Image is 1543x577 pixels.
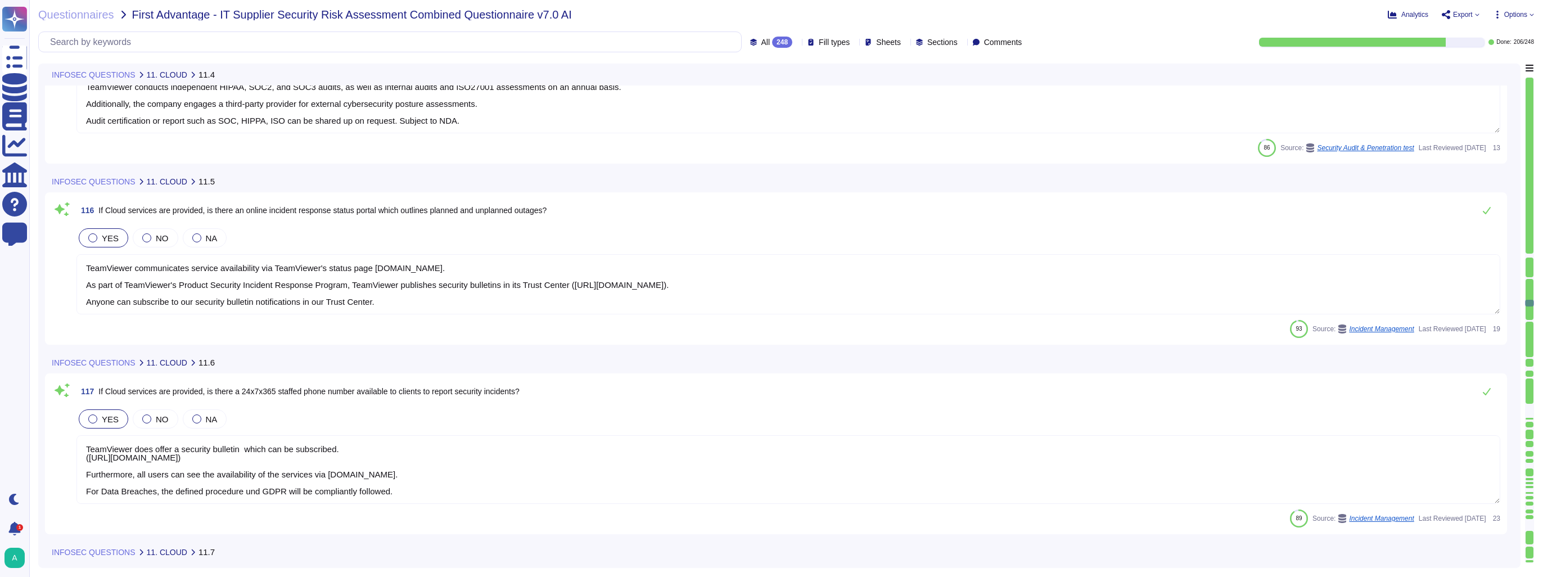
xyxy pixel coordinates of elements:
[1491,145,1500,151] span: 13
[761,38,770,46] span: All
[52,548,136,556] span: INFOSEC QUESTIONS
[1349,515,1414,522] span: Incident Management
[98,206,547,215] span: If Cloud services are provided, is there an online incident response status portal which outlines...
[147,359,187,367] span: 11. CLOUD
[52,71,136,79] span: INFOSEC QUESTIONS
[1296,515,1302,521] span: 89
[1419,326,1486,332] span: Last Reviewed [DATE]
[76,254,1500,314] textarea: TeamViewer communicates service availability via TeamViewer's status page [DOMAIN_NAME]. As part ...
[1296,326,1302,332] span: 93
[1349,326,1414,332] span: Incident Management
[772,37,792,48] div: 248
[1514,39,1534,45] span: 206 / 248
[984,38,1022,46] span: Comments
[1317,145,1414,151] span: Security Audit & Penetration test
[198,177,215,186] span: 11.5
[1264,145,1270,151] span: 86
[1388,10,1428,19] button: Analytics
[52,359,136,367] span: INFOSEC QUESTIONS
[1312,514,1414,523] span: Source:
[1453,11,1473,18] span: Export
[2,546,33,570] button: user
[1419,145,1486,151] span: Last Reviewed [DATE]
[1312,324,1414,333] span: Source:
[16,524,23,531] div: 1
[102,233,119,243] span: YES
[44,32,741,52] input: Search by keywords
[206,414,218,424] span: NA
[76,435,1500,504] textarea: TeamViewer does offer a security bulletin which can be subscribed. ([URL][DOMAIN_NAME]) Furthermo...
[1419,515,1486,522] span: Last Reviewed [DATE]
[206,233,218,243] span: NA
[1280,143,1414,152] span: Source:
[927,38,958,46] span: Sections
[76,206,94,214] span: 116
[198,548,215,556] span: 11.7
[76,387,94,395] span: 117
[198,358,215,367] span: 11.6
[156,414,169,424] span: NO
[38,9,114,20] span: Questionnaires
[1491,515,1500,522] span: 23
[147,71,187,79] span: 11. CLOUD
[156,233,169,243] span: NO
[76,56,1500,133] textarea: TeamViewer is audited on an annual basis. TeamViewer conducts independent HIPAA, SOC2, and SOC3 a...
[819,38,850,46] span: Fill types
[132,9,572,20] span: First Advantage - IT Supplier Security Risk Assessment Combined Questionnaire v7.0 AI
[52,178,136,186] span: INFOSEC QUESTIONS
[147,548,187,556] span: 11. CLOUD
[147,178,187,186] span: 11. CLOUD
[876,38,901,46] span: Sheets
[1491,326,1500,332] span: 19
[102,414,119,424] span: YES
[1401,11,1428,18] span: Analytics
[4,548,25,568] img: user
[198,70,215,79] span: 11.4
[1496,39,1512,45] span: Done:
[98,387,519,396] span: If Cloud services are provided, is there a 24x7x365 staffed phone number available to clients to ...
[1504,11,1527,18] span: Options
